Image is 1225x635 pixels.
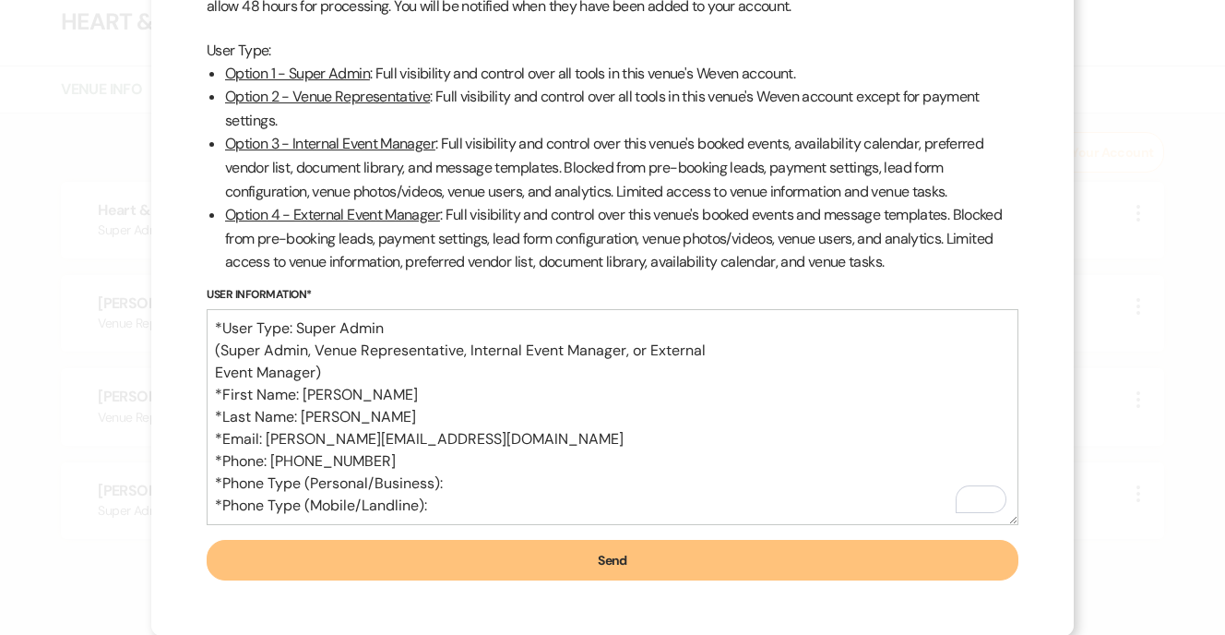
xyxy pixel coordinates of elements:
[207,285,1018,306] label: User Information*
[225,85,1018,132] li: : Full visibility and control over all tools in this venue's Weven account except for payment set...
[225,64,370,83] u: Option 1 - Super Admin
[225,62,1018,86] li: : Full visibility and control over all tools in this venue's Weven account.
[225,134,435,153] u: Option 3 - Internal Event Manager
[225,87,430,106] u: Option 2 - Venue Representative
[207,540,1018,581] button: Send
[225,203,1018,274] li: : Full visibility and control over this venue's booked events and message templates. Blocked from...
[207,309,1018,525] textarea: To enrich screen reader interactions, please activate Accessibility in Grammarly extension settings
[225,205,440,224] u: Option 4 - External Event Manager
[225,132,1018,203] li: : Full visibility and control over this venue's booked events, availability calendar, preferred v...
